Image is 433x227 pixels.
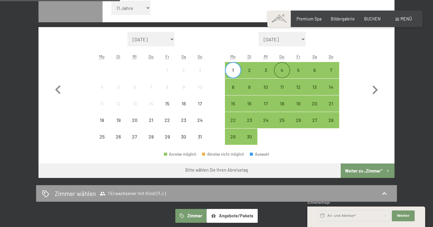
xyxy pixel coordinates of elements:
[279,54,284,59] abbr: Donnerstag
[226,85,241,100] div: 8
[176,68,191,83] div: 2
[364,16,381,21] a: BUCHEN
[110,129,126,145] div: Tue Aug 26 2025
[111,85,126,100] div: 5
[397,213,410,218] span: Weiter
[230,54,236,59] abbr: Montag
[307,85,322,100] div: 13
[257,95,274,112] div: Wed Sep 17 2025
[242,101,257,116] div: 16
[291,101,306,116] div: 19
[111,118,126,133] div: 19
[176,118,191,133] div: 23
[312,54,317,59] abbr: Samstag
[127,118,142,133] div: 20
[192,101,207,116] div: 17
[331,16,355,21] span: Bildergalerie
[127,112,143,128] div: Wed Aug 20 2025
[296,54,300,59] abbr: Freitag
[366,32,384,145] button: Nächster Monat
[127,101,142,116] div: 13
[143,95,159,112] div: Abreise nicht möglich
[110,129,126,145] div: Abreise nicht möglich
[111,134,126,149] div: 26
[192,68,207,83] div: 3
[242,68,257,83] div: 2
[274,62,290,78] div: Thu Sep 04 2025
[192,79,208,95] div: Sun Aug 10 2025
[111,101,126,116] div: 12
[176,62,192,78] div: Sat Aug 02 2025
[257,95,274,112] div: Abreise möglich
[290,112,306,128] div: Fri Sep 26 2025
[307,68,322,83] div: 6
[207,209,258,223] button: Angebote/Pakete
[226,68,241,83] div: 1
[225,79,241,95] div: Mon Sep 08 2025
[127,79,143,95] div: Wed Aug 06 2025
[257,112,274,128] div: Abreise möglich
[192,95,208,112] div: Sun Aug 17 2025
[176,85,191,100] div: 9
[306,62,323,78] div: Sat Sep 06 2025
[274,95,290,112] div: Thu Sep 18 2025
[202,152,244,156] div: Abreise nicht möglich
[241,95,257,112] div: Abreise möglich
[94,118,109,133] div: 18
[323,95,339,112] div: Sun Sep 21 2025
[275,68,290,83] div: 4
[149,54,154,59] abbr: Donnerstag
[291,85,306,100] div: 12
[160,118,175,133] div: 22
[192,62,208,78] div: Abreise nicht möglich
[241,112,257,128] div: Tue Sep 23 2025
[143,118,158,133] div: 21
[242,118,257,133] div: 23
[143,79,159,95] div: Abreise nicht möglich
[176,112,192,128] div: Abreise nicht möglich
[192,79,208,95] div: Abreise nicht möglich
[159,95,175,112] div: Fri Aug 15 2025
[258,85,273,100] div: 10
[275,85,290,100] div: 11
[323,79,339,95] div: Sun Sep 14 2025
[176,95,192,112] div: Sat Aug 16 2025
[225,62,241,78] div: Mon Sep 01 2025
[176,101,191,116] div: 16
[198,54,202,59] abbr: Sonntag
[257,112,274,128] div: Wed Sep 24 2025
[291,68,306,83] div: 5
[306,79,323,95] div: Abreise möglich
[165,54,169,59] abbr: Freitag
[143,85,158,100] div: 7
[94,129,110,145] div: Abreise nicht möglich
[127,95,143,112] div: Abreise nicht möglich
[290,79,306,95] div: Fri Sep 12 2025
[341,163,395,178] button: Weiter zu „Zimmer“
[192,62,208,78] div: Sun Aug 03 2025
[324,101,339,116] div: 21
[307,201,330,204] span: Schnellanfrage
[258,101,273,116] div: 17
[225,95,241,112] div: Mon Sep 15 2025
[159,129,175,145] div: Abreise nicht möglich
[159,62,175,78] div: Abreise nicht möglich
[159,62,175,78] div: Fri Aug 01 2025
[290,62,306,78] div: Abreise möglich
[242,85,257,100] div: 9
[100,191,166,197] span: 1 Erwachsener mit Kind (11 J.)
[241,79,257,95] div: Abreise möglich
[323,95,339,112] div: Abreise möglich
[192,129,208,145] div: Abreise nicht möglich
[127,95,143,112] div: Wed Aug 13 2025
[175,209,207,223] button: Zimmer
[176,134,191,149] div: 30
[176,129,192,145] div: Abreise nicht möglich
[290,62,306,78] div: Fri Sep 05 2025
[291,118,306,133] div: 26
[164,152,196,156] div: Anreise möglich
[274,62,290,78] div: Abreise möglich
[110,95,126,112] div: Abreise nicht möglich
[94,85,109,100] div: 4
[159,79,175,95] div: Fri Aug 08 2025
